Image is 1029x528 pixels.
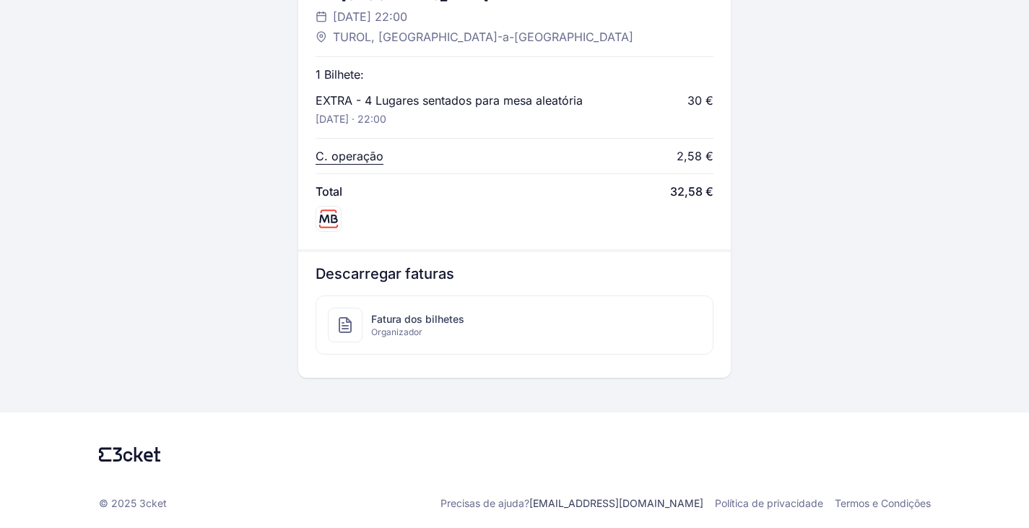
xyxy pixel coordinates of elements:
p: Precisas de ajuda? [440,496,703,511]
p: © 2025 3cket [99,496,167,511]
a: Política de privacidade [715,496,823,511]
a: [EMAIL_ADDRESS][DOMAIN_NAME] [529,497,703,509]
div: 30 € [687,92,713,109]
a: Termos e Condições [835,496,931,511]
div: 2,58 € [677,147,713,165]
span: [DATE] 22:00 [333,8,407,25]
span: TUROL, [GEOGRAPHIC_DATA]-a-[GEOGRAPHIC_DATA] [333,28,633,46]
p: [DATE] · 22:00 [316,112,386,126]
p: 1 Bilhete: [316,66,364,83]
span: Total [316,183,342,200]
a: Fatura dos bilhetesOrganizador [316,295,713,355]
p: C. operação [316,147,383,165]
span: Fatura dos bilhetes [371,312,464,326]
h3: Descarregar faturas [316,264,713,284]
p: EXTRA - 4 Lugares sentados para mesa aleatória [316,92,583,109]
span: 32,58 € [670,183,713,200]
span: Organizador [371,326,464,338]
